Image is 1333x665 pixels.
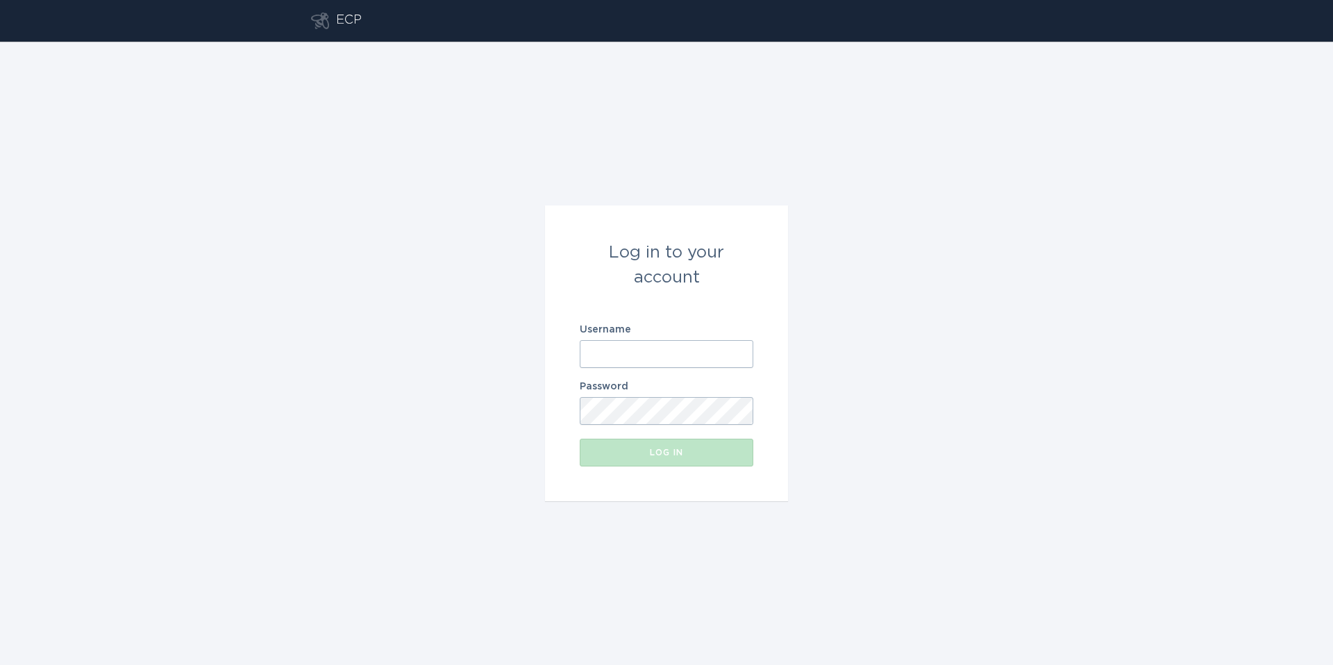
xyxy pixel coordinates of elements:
[587,448,746,457] div: Log in
[580,240,753,290] div: Log in to your account
[580,439,753,466] button: Log in
[311,12,329,29] button: Go to dashboard
[580,325,753,335] label: Username
[580,382,753,392] label: Password
[336,12,362,29] div: ECP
